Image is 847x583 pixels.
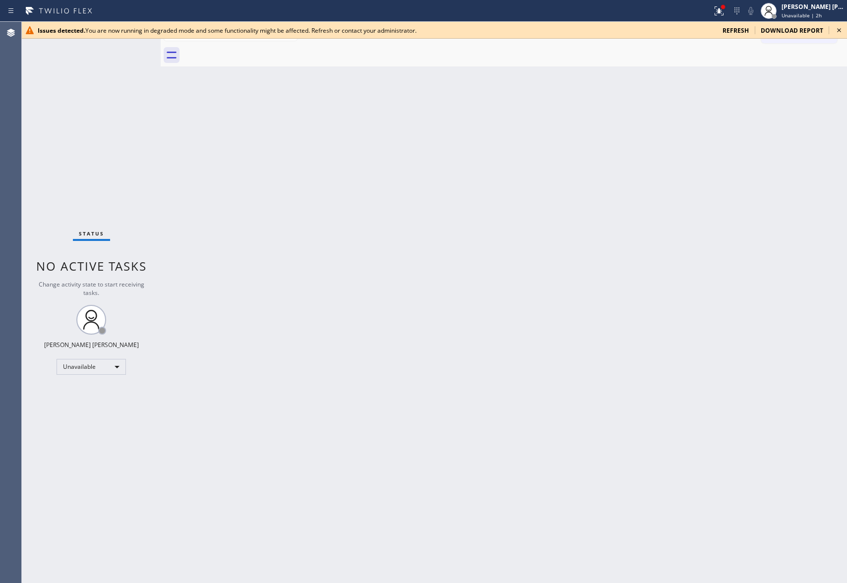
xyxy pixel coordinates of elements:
[744,4,758,18] button: Mute
[38,26,85,35] b: Issues detected.
[782,12,822,19] span: Unavailable | 2h
[39,280,144,297] span: Change activity state to start receiving tasks.
[79,230,104,237] span: Status
[57,359,126,375] div: Unavailable
[36,258,147,274] span: No active tasks
[761,26,823,35] span: download report
[782,2,844,11] div: [PERSON_NAME] [PERSON_NAME]
[44,341,139,349] div: [PERSON_NAME] [PERSON_NAME]
[723,26,749,35] span: refresh
[38,26,715,35] div: You are now running in degraded mode and some functionality might be affected. Refresh or contact...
